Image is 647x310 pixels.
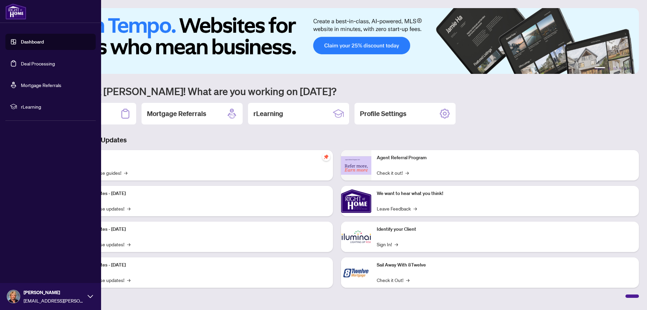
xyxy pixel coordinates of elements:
span: → [127,205,130,212]
button: 1 [594,67,605,70]
p: Platform Updates - [DATE] [71,261,328,269]
img: Sail Away With 8Twelve [341,257,371,288]
p: Platform Updates - [DATE] [71,226,328,233]
a: Check it out!→ [377,169,409,176]
p: Agent Referral Program [377,154,634,162]
a: Sign In!→ [377,241,398,248]
h3: Brokerage & Industry Updates [35,135,639,145]
span: → [124,169,127,176]
img: logo [5,3,26,20]
span: → [406,276,409,284]
a: Leave Feedback→ [377,205,417,212]
img: Profile Icon [7,290,20,303]
p: We want to hear what you think! [377,190,634,197]
img: Identify your Client [341,222,371,252]
button: 4 [619,67,621,70]
span: rLearning [21,103,91,110]
p: Sail Away With 8Twelve [377,261,634,269]
span: → [127,241,130,248]
span: [PERSON_NAME] [24,289,84,296]
span: → [405,169,409,176]
img: We want to hear what you think! [341,186,371,216]
p: Platform Updates - [DATE] [71,190,328,197]
h1: Welcome back [PERSON_NAME]! What are you working on [DATE]? [35,85,639,97]
a: Dashboard [21,39,44,45]
a: Deal Processing [21,60,55,66]
img: Agent Referral Program [341,156,371,175]
a: Mortgage Referrals [21,82,61,88]
p: Identify your Client [377,226,634,233]
button: 3 [613,67,616,70]
span: → [413,205,417,212]
span: → [127,276,130,284]
p: Self-Help [71,154,328,162]
h2: Mortgage Referrals [147,109,206,118]
a: Check it Out!→ [377,276,409,284]
h2: rLearning [253,109,283,118]
button: 2 [608,67,611,70]
button: 5 [624,67,627,70]
span: [EMAIL_ADDRESS][PERSON_NAME][DOMAIN_NAME] [24,297,84,304]
span: → [395,241,398,248]
h2: Profile Settings [360,109,406,118]
button: 6 [629,67,632,70]
img: Slide 0 [35,8,639,74]
span: pushpin [322,153,330,161]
